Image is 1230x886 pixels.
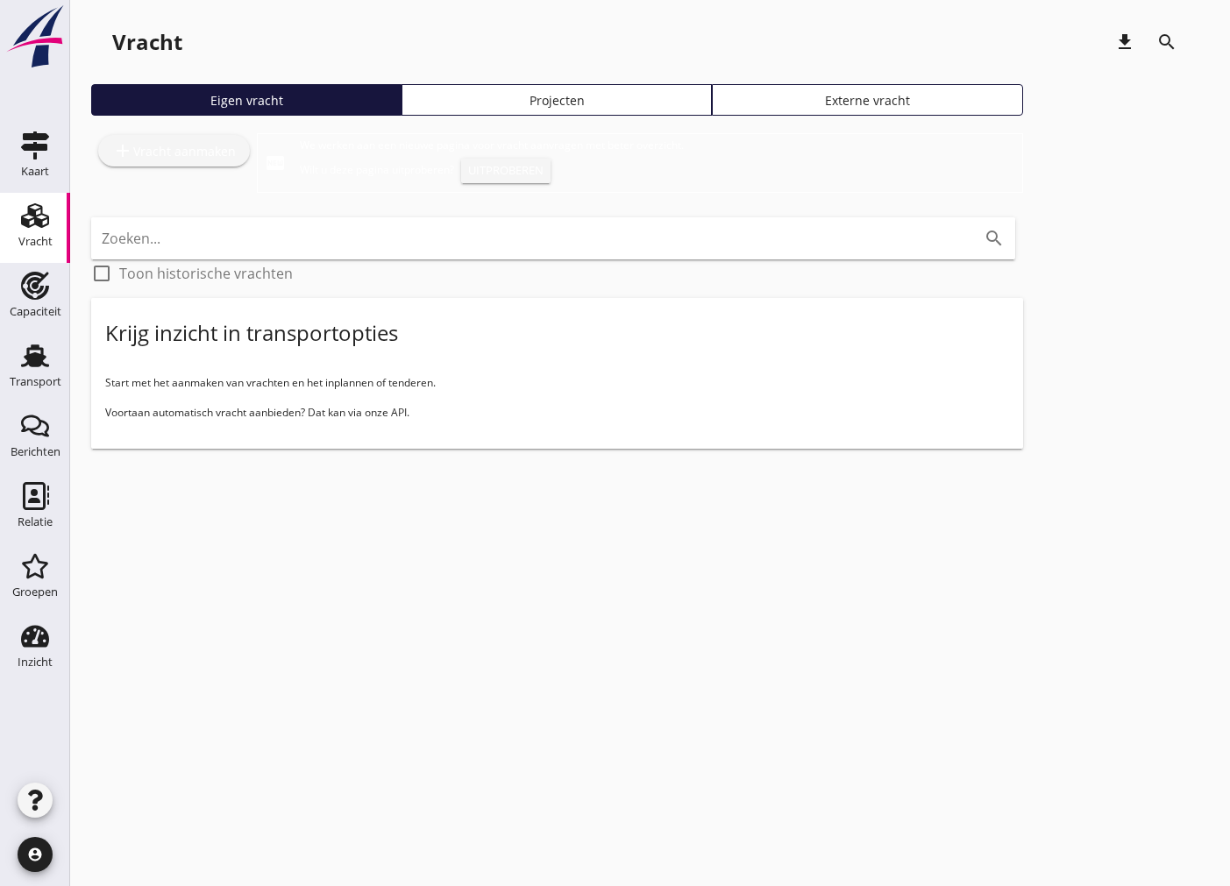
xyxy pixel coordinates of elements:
[99,91,394,110] div: Eigen vracht
[112,28,182,56] div: Vracht
[461,159,551,183] button: Uitproberen
[12,586,58,598] div: Groepen
[468,162,544,180] div: Uitproberen
[18,656,53,668] div: Inzicht
[112,140,133,161] i: add
[18,837,53,872] i: account_circle
[300,138,1015,188] div: We werken aan een nieuwe pagina voor vracht aanvragen met beter overzicht. Wilt u deze pagina uit...
[409,91,704,110] div: Projecten
[11,446,60,457] div: Berichten
[18,516,53,528] div: Relatie
[4,4,67,69] img: logo-small.a267ee39.svg
[91,84,402,116] a: Eigen vracht
[720,91,1014,110] div: Externe vracht
[984,228,1005,249] i: search
[712,84,1022,116] a: Externe vracht
[105,319,398,347] div: Krijg inzicht in transportopties
[105,405,1009,421] p: Voortaan automatisch vracht aanbieden? Dat kan via onze API.
[112,140,236,161] div: Vracht aanmaken
[18,236,53,247] div: Vracht
[102,224,956,252] input: Zoeken...
[265,152,286,174] i: fiber_new
[1114,32,1135,53] i: download
[1156,32,1177,53] i: search
[119,265,293,282] label: Toon historische vrachten
[98,135,250,167] a: Vracht aanmaken
[10,306,61,317] div: Capaciteit
[21,166,49,177] div: Kaart
[402,84,712,116] a: Projecten
[10,376,61,387] div: Transport
[105,375,1009,391] p: Start met het aanmaken van vrachten en het inplannen of tenderen.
